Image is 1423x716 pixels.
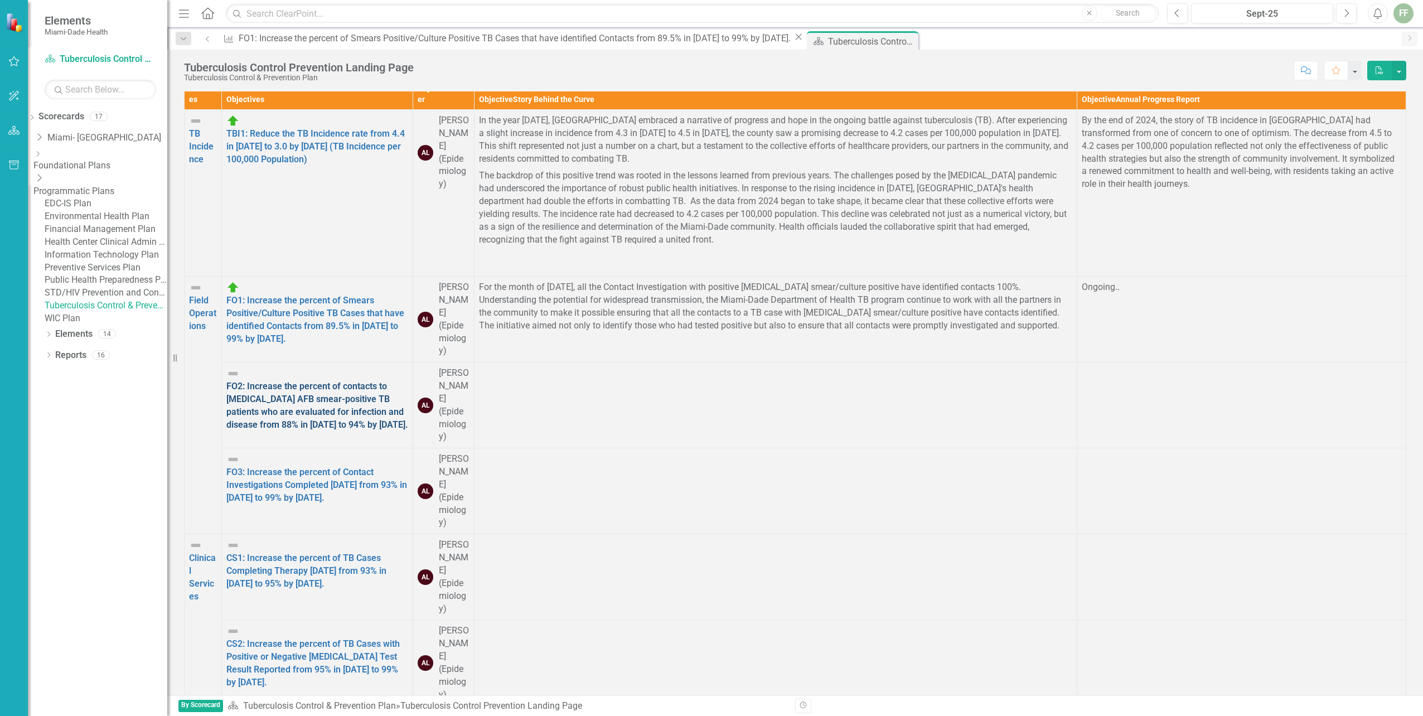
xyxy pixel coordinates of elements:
[439,625,470,701] div: [PERSON_NAME] (Epidemiology)
[418,83,470,105] div: Objective Owner
[45,80,156,99] input: Search Below...
[479,281,1072,332] p: For the month of [DATE], all the Contact Investigation with positive [MEDICAL_DATA] smear/culture...
[189,539,202,552] img: Not Defined
[1077,110,1406,277] td: Double-Click to Edit
[45,249,167,262] a: Information Technology Plan
[479,94,1072,105] div: Objective Story Behind the Curve
[1100,6,1156,21] button: Search
[226,638,400,688] a: CS2: Increase the percent of TB Cases with Positive or Negative [MEDICAL_DATA] Test Result Report...
[439,367,470,443] div: [PERSON_NAME] (Epidemiology)
[475,110,1077,277] td: Double-Click to Edit
[45,274,167,287] a: Public Health Preparedness Plan
[1393,3,1414,23] button: FF
[1082,94,1401,105] div: Objective Annual Progress Report
[226,281,240,294] img: On Track
[226,94,408,105] div: Objectives
[45,236,167,249] a: Health Center Clinical Admin Support Plan
[1077,620,1406,706] td: Double-Click to Edit
[6,13,25,32] img: ClearPoint Strategy
[1082,114,1401,191] p: By the end of 2024, the story of TB incidence in [GEOGRAPHIC_DATA] had transformed from one of co...
[189,128,214,165] a: TB Incidence
[45,27,108,36] small: Miami-Dade Health
[475,620,1077,706] td: Double-Click to Edit
[1195,7,1329,21] div: Sept-25
[226,539,240,552] img: Not Defined
[55,328,93,341] a: Elements
[45,197,167,210] a: EDC-IS Plan
[38,110,84,123] a: Scorecards
[55,349,86,362] a: Reports
[178,700,223,713] span: By Scorecard
[475,277,1077,362] td: Double-Click to Edit
[418,655,433,671] div: AL
[221,362,413,448] td: Double-Click to Edit Right Click for Context Menu
[226,467,407,503] a: FO3: Increase the percent of Contact Investigations Completed [DATE] from 93% in [DATE] to 99% by...
[92,350,110,360] div: 16
[226,367,240,380] img: Not Defined
[1077,448,1406,534] td: Double-Click to Edit
[226,625,240,638] img: Not Defined
[479,167,1072,272] p: The backdrop of this positive trend was rooted in the lessons learned from previous years. The ch...
[221,110,413,277] td: Double-Click to Edit Right Click for Context Menu
[1116,8,1140,17] span: Search
[226,453,240,466] img: Not Defined
[98,330,116,339] div: 14
[184,74,414,82] div: Tuberculosis Control & Prevention Plan
[33,185,167,198] a: Programmatic Plans
[45,210,167,223] a: Environmental Health Plan
[45,312,167,325] a: WIC Plan
[439,114,470,191] div: [PERSON_NAME] (Epidemiology)
[45,262,167,274] a: Preventive Services Plan
[226,381,408,430] a: FO2: Increase the percent of contacts to [MEDICAL_DATA] AFB smear-positive TB patients who are ev...
[479,114,1072,167] p: In the year [DATE], [GEOGRAPHIC_DATA] embraced a narrative of progress and hope in the ongoing ba...
[226,553,386,589] a: CS1: Increase the percent of TB Cases Completing Therapy [DATE] from 93% in [DATE] to 95% by [DATE].
[243,700,396,711] a: Tuberculosis Control & Prevention Plan
[189,83,217,105] div: Priorities
[1191,3,1333,23] button: Sept-25
[45,14,108,27] span: Elements
[400,700,582,711] div: Tuberculosis Control Prevention Landing Page
[226,295,404,344] a: FO1: Increase the percent of Smears Positive/Culture Positive TB Cases that have identified Conta...
[185,110,222,277] td: Double-Click to Edit Right Click for Context Menu
[33,159,167,172] a: Foundational Plans
[1077,534,1406,620] td: Double-Click to Edit
[226,114,240,128] img: On Track
[475,534,1077,620] td: Double-Click to Edit
[184,61,414,74] div: Tuberculosis Control Prevention Landing Page
[226,128,405,165] a: TBI1: Reduce the TB Incidence rate from 4.4 in [DATE] to 3.0 by [DATE] (TB Incidence per 100,000 ...
[239,31,793,45] div: FO1: Increase the percent of Smears Positive/Culture Positive TB Cases that have identified Conta...
[90,112,108,122] div: 17
[219,31,793,45] a: FO1: Increase the percent of Smears Positive/Culture Positive TB Cases that have identified Conta...
[439,453,470,529] div: [PERSON_NAME] (Epidemiology)
[439,539,470,615] div: [PERSON_NAME] (Epidemiology)
[439,281,470,357] div: [PERSON_NAME] (Epidemiology)
[189,114,202,128] img: Not Defined
[228,700,787,713] div: »
[418,145,433,161] div: AL
[221,277,413,362] td: Double-Click to Edit Right Click for Context Menu
[185,277,222,534] td: Double-Click to Edit Right Click for Context Menu
[45,53,156,66] a: Tuberculosis Control & Prevention Plan
[418,483,433,499] div: AL
[475,362,1077,448] td: Double-Click to Edit
[418,569,433,585] div: AL
[221,620,413,706] td: Double-Click to Edit Right Click for Context Menu
[47,132,167,144] a: Miami- [GEOGRAPHIC_DATA]
[1077,362,1406,448] td: Double-Click to Edit
[189,281,202,294] img: Not Defined
[418,312,433,327] div: AL
[475,448,1077,534] td: Double-Click to Edit
[189,553,216,602] a: Clinical Services
[45,223,167,236] a: Financial Management Plan
[45,287,167,299] a: STD/HIV Prevention and Control Plan
[45,299,167,312] a: Tuberculosis Control & Prevention Plan
[189,295,216,331] a: Field Operations
[828,35,916,49] div: Tuberculosis Control Prevention Landing Page
[418,398,433,413] div: AL
[1082,281,1401,294] p: Ongoing..
[1077,277,1406,362] td: Double-Click to Edit
[221,534,413,620] td: Double-Click to Edit Right Click for Context Menu
[221,448,413,534] td: Double-Click to Edit Right Click for Context Menu
[226,4,1159,23] input: Search ClearPoint...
